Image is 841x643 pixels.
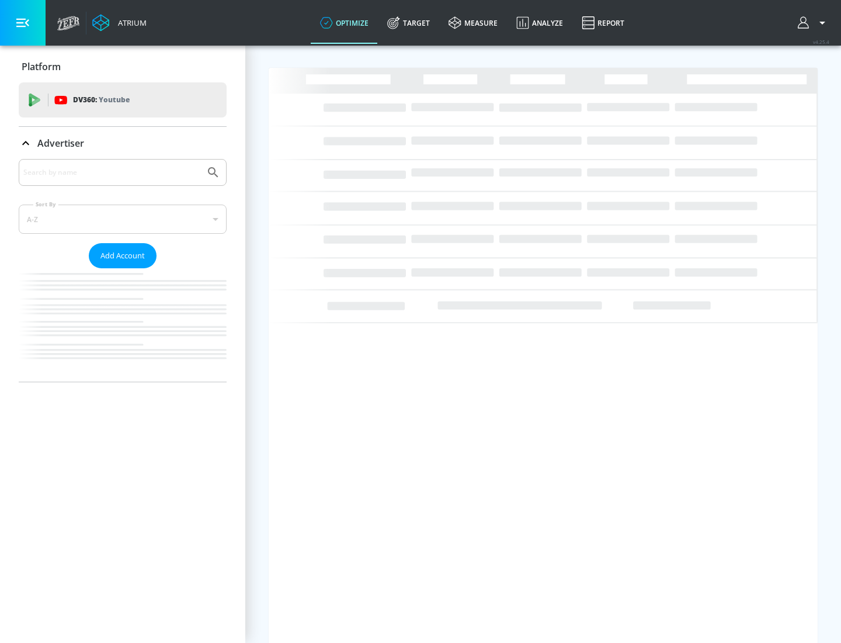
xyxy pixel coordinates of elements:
a: Analyze [507,2,572,44]
p: DV360: [73,94,130,106]
label: Sort By [33,200,58,208]
div: Advertiser [19,159,227,382]
input: Search by name [23,165,200,180]
div: DV360: Youtube [19,82,227,117]
p: Advertiser [37,137,84,150]
a: Target [378,2,439,44]
p: Platform [22,60,61,73]
span: v 4.25.4 [813,39,829,45]
a: measure [439,2,507,44]
span: Add Account [100,249,145,262]
a: optimize [311,2,378,44]
a: Atrium [92,14,147,32]
div: Atrium [113,18,147,28]
a: Report [572,2,634,44]
div: Platform [19,50,227,83]
div: A-Z [19,205,227,234]
button: Add Account [89,243,157,268]
div: Advertiser [19,127,227,160]
nav: list of Advertiser [19,268,227,382]
p: Youtube [99,94,130,106]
